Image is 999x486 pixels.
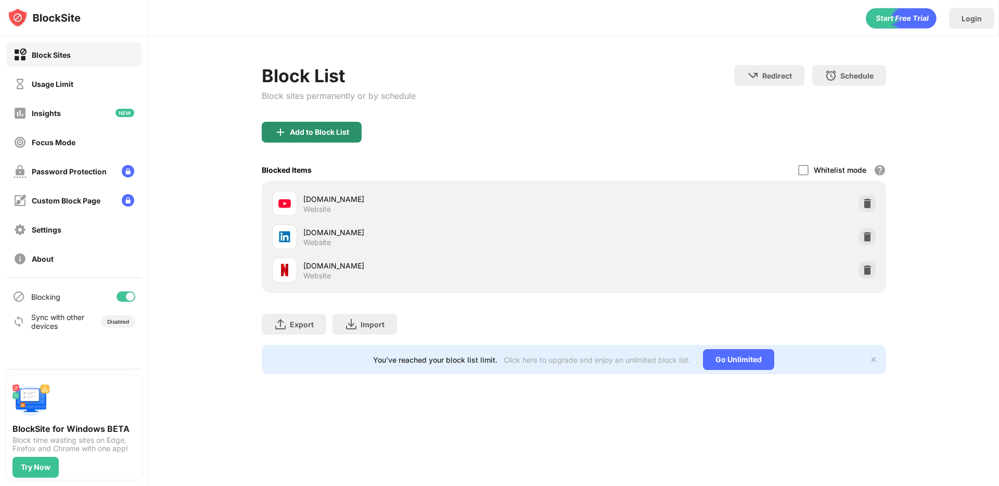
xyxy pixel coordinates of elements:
div: Password Protection [32,167,107,176]
img: push-desktop.svg [12,382,50,419]
div: Block List [262,65,416,86]
img: logo-blocksite.svg [7,7,81,28]
div: Blocking [31,292,60,301]
div: You’ve reached your block list limit. [373,355,497,364]
img: favicons [278,231,291,243]
img: customize-block-page-off.svg [14,194,27,207]
img: sync-icon.svg [12,315,25,328]
div: Insights [32,109,61,118]
img: favicons [278,264,291,276]
div: Custom Block Page [32,196,100,205]
div: Add to Block List [290,128,349,136]
div: Usage Limit [32,80,73,88]
div: Settings [32,225,61,234]
div: Schedule [840,71,874,80]
div: About [32,254,54,263]
div: Website [303,204,331,214]
img: favicons [278,197,291,210]
div: [DOMAIN_NAME] [303,227,574,238]
div: Block time wasting sites on Edge, Firefox and Chrome with one app! [12,436,135,453]
div: [DOMAIN_NAME] [303,194,574,204]
img: block-on.svg [14,48,27,61]
img: about-off.svg [14,252,27,265]
div: animation [866,8,937,29]
img: password-protection-off.svg [14,165,27,178]
img: focus-off.svg [14,136,27,149]
div: Go Unlimited [703,349,774,370]
div: Export [290,320,314,329]
div: Block sites permanently or by schedule [262,91,416,101]
div: Redirect [762,71,792,80]
div: Focus Mode [32,138,75,147]
div: Sync with other devices [31,313,85,330]
div: Click here to upgrade and enjoy an unlimited block list. [504,355,690,364]
div: Try Now [21,463,50,471]
div: Import [361,320,385,329]
img: insights-off.svg [14,107,27,120]
img: new-icon.svg [116,109,134,117]
div: [DOMAIN_NAME] [303,260,574,271]
div: Website [303,238,331,247]
img: lock-menu.svg [122,165,134,177]
div: Login [962,14,982,23]
img: blocking-icon.svg [12,290,25,303]
img: x-button.svg [869,355,878,364]
div: Disabled [107,318,129,325]
div: BlockSite for Windows BETA [12,424,135,434]
div: Whitelist mode [814,165,866,174]
img: time-usage-off.svg [14,78,27,91]
div: Website [303,271,331,280]
img: settings-off.svg [14,223,27,236]
div: Blocked Items [262,165,312,174]
div: Block Sites [32,50,71,59]
img: lock-menu.svg [122,194,134,207]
